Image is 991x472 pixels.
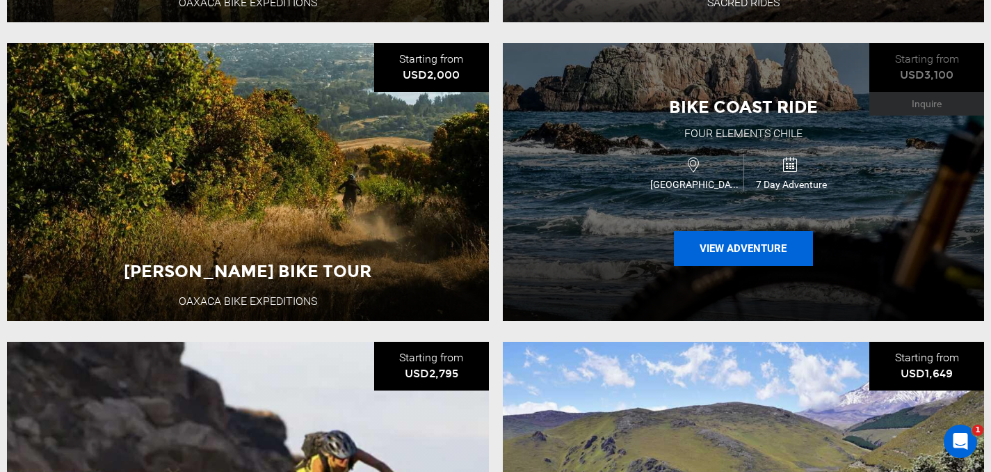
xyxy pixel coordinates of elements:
span: 7 Day Adventure [744,178,839,191]
span: 1 [972,425,983,436]
button: View Adventure [674,231,813,266]
div: Four Elements Chile [684,126,803,142]
span: Bike Coast Ride [669,97,818,117]
span: [GEOGRAPHIC_DATA] [647,178,743,191]
iframe: Intercom live chat [944,425,977,458]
